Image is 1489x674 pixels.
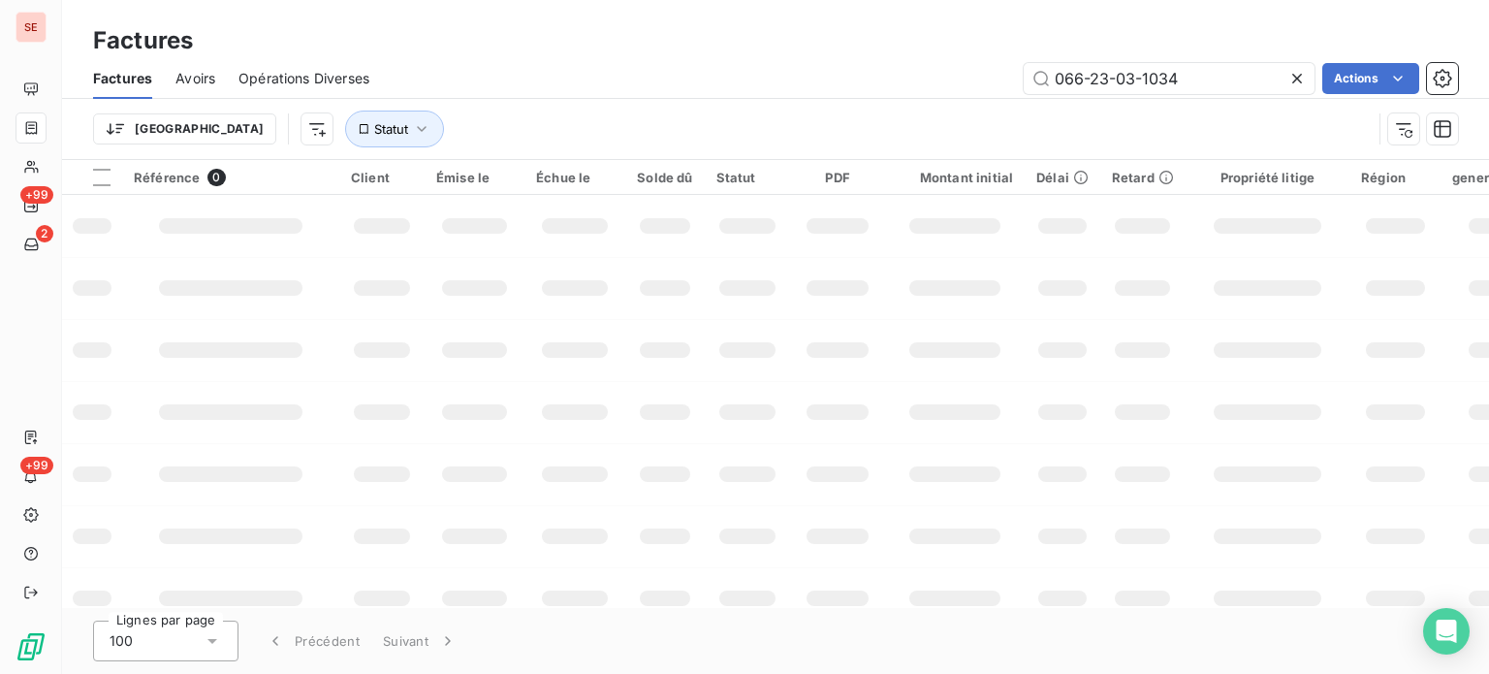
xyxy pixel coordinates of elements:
div: Échue le [536,170,614,185]
div: SE [16,12,47,43]
span: 2 [36,225,53,242]
div: Retard [1112,170,1174,185]
span: +99 [20,457,53,474]
span: Factures [93,69,152,88]
div: Émise le [436,170,513,185]
div: Client [351,170,413,185]
span: 100 [110,631,133,651]
span: Statut [374,121,408,137]
div: Délai [1036,170,1089,185]
span: Référence [134,170,200,185]
input: Rechercher [1024,63,1315,94]
div: Région [1361,170,1429,185]
button: Actions [1322,63,1419,94]
h3: Factures [93,23,193,58]
div: Solde dû [637,170,692,185]
div: Montant initial [897,170,1013,185]
div: Propriété litige [1197,170,1338,185]
button: Statut [345,111,444,147]
img: Logo LeanPay [16,631,47,662]
span: Avoirs [175,69,215,88]
div: Open Intercom Messenger [1423,608,1470,655]
button: [GEOGRAPHIC_DATA] [93,113,276,144]
span: Opérations Diverses [238,69,369,88]
button: Précédent [254,621,371,661]
div: Statut [716,170,779,185]
span: +99 [20,186,53,204]
span: 0 [207,169,225,186]
div: PDF [802,170,872,185]
button: Suivant [371,621,469,661]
